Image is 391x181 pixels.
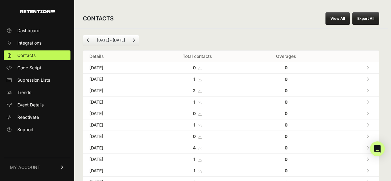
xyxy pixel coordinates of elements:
a: Integrations [4,38,70,48]
strong: 0 [193,65,196,70]
td: [DATE] [83,74,147,85]
strong: 0 [285,88,287,93]
th: Total contacts [147,51,247,62]
a: Reactivate [4,112,70,122]
span: Supression Lists [17,77,50,83]
a: 1 [193,76,202,82]
td: [DATE] [83,165,147,177]
span: Contacts [17,52,36,58]
a: Support [4,125,70,135]
a: 2 [193,88,202,93]
a: Event Details [4,100,70,110]
a: Code Script [4,63,70,73]
strong: 4 [193,145,196,150]
td: [DATE] [83,131,147,142]
td: [DATE] [83,119,147,131]
strong: 0 [285,145,287,150]
strong: 0 [285,157,287,162]
strong: 0 [285,122,287,127]
td: [DATE] [83,108,147,119]
a: 1 [193,122,202,127]
a: 4 [193,145,202,150]
span: MY ACCOUNT [10,164,40,170]
a: Trends [4,88,70,97]
button: Export All [352,12,379,25]
strong: 0 [285,168,287,173]
strong: 0 [193,134,196,139]
strong: 0 [285,99,287,105]
span: Code Script [17,65,41,71]
strong: 0 [285,76,287,82]
strong: 1 [193,99,195,105]
a: 1 [193,168,202,173]
a: MY ACCOUNT [4,158,70,177]
a: Dashboard [4,26,70,36]
div: Open Intercom Messenger [370,141,385,156]
strong: 0 [285,134,287,139]
td: [DATE] [83,97,147,108]
strong: 1 [193,76,195,82]
span: Integrations [17,40,41,46]
span: Reactivate [17,114,39,120]
img: Retention.com [20,10,55,13]
a: 1 [193,157,202,162]
li: [DATE] - [DATE] [93,38,129,43]
span: Event Details [17,102,44,108]
a: Contacts [4,50,70,60]
a: Supression Lists [4,75,70,85]
a: Next [129,35,139,45]
strong: 0 [193,111,196,116]
span: Trends [17,89,31,96]
span: Support [17,127,34,133]
td: [DATE] [83,154,147,165]
a: 1 [193,99,202,105]
strong: 2 [193,88,196,93]
td: [DATE] [83,85,147,97]
span: Dashboard [17,28,40,34]
th: Overages [247,51,325,62]
a: View All [325,12,350,25]
strong: 1 [193,157,195,162]
strong: 0 [285,111,287,116]
td: [DATE] [83,142,147,154]
h2: CONTACTS [83,14,114,23]
th: Details [83,51,147,62]
strong: 1 [193,168,195,173]
a: Previous [83,35,93,45]
strong: 1 [193,122,195,127]
td: [DATE] [83,62,147,74]
strong: 0 [285,65,287,70]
